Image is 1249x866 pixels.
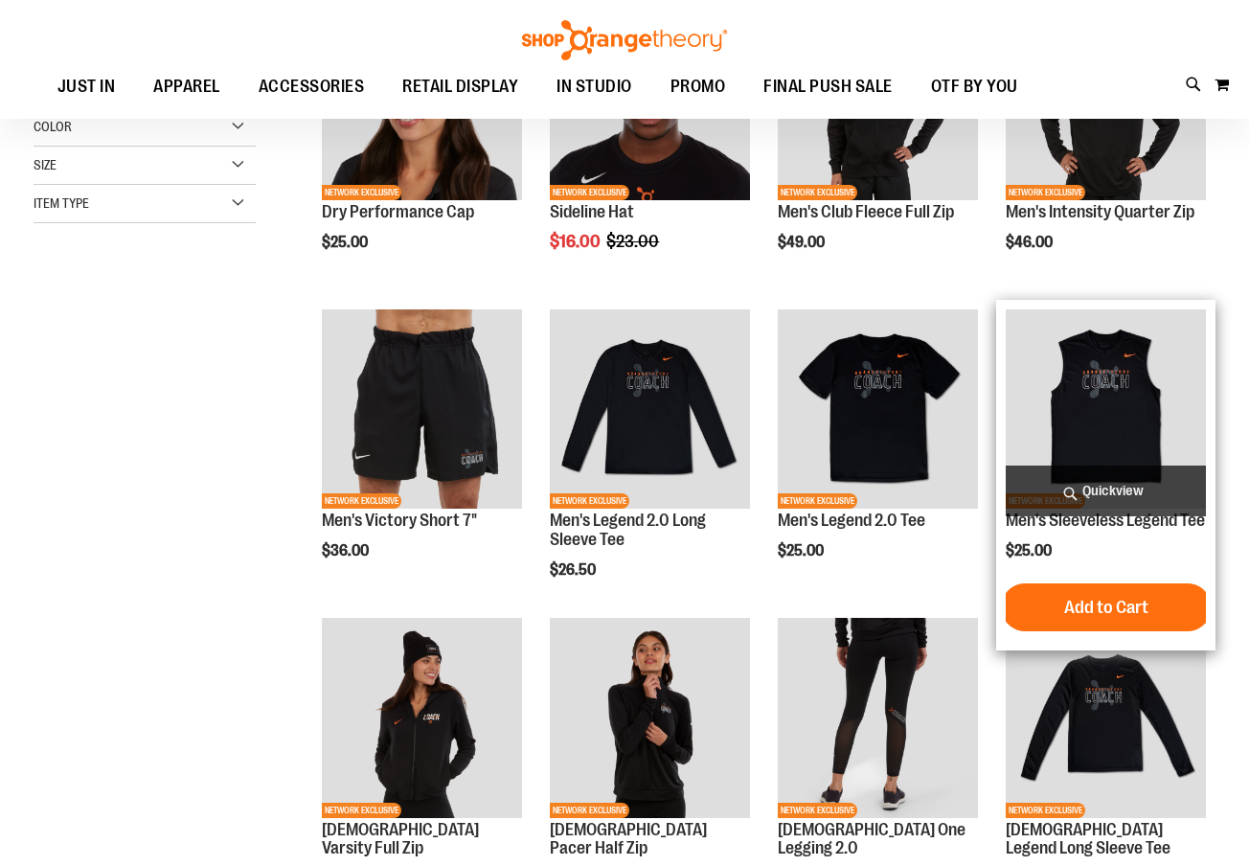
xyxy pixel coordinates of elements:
span: NETWORK EXCLUSIVE [550,493,629,509]
div: product [768,300,988,608]
span: $26.50 [550,561,599,579]
a: OTF Mens Coach FA23 Legend 2.0 LS Tee - Black primary imageNETWORK EXCLUSIVE [550,309,750,513]
img: OTF Ladies Coach FA23 Pacer Half Zip - Black primary image [550,618,750,818]
a: [DEMOGRAPHIC_DATA] Varsity Full Zip [322,820,479,858]
span: PROMO [670,65,726,108]
span: NETWORK EXCLUSIVE [550,185,629,200]
span: Item Type [34,195,89,211]
span: ACCESSORIES [259,65,365,108]
div: product [540,300,760,627]
span: RETAIL DISPLAY [402,65,518,108]
span: NETWORK EXCLUSIVE [778,803,857,818]
a: OTF BY YOU [912,65,1037,109]
img: OTF Mens Coach FA23 Legend 2.0 LS Tee - Black primary image [550,309,750,510]
span: NETWORK EXCLUSIVE [1006,185,1085,200]
a: ACCESSORIES [239,65,384,109]
span: Color [34,119,72,134]
a: FINAL PUSH SALE [744,65,912,109]
img: OTF Ladies Coach FA23 Legend LS Tee - Black primary image [1006,618,1206,818]
span: NETWORK EXCLUSIVE [550,803,629,818]
a: OTF Mens Coach FA23 Legend Sleeveless Tee - Black primary imageNETWORK EXCLUSIVE [1006,309,1206,513]
span: APPAREL [153,65,220,108]
img: OTF Ladies Coach FA23 Varsity Full Zip - Black primary image [322,618,522,818]
a: Men's Club Fleece Full Zip [778,202,954,221]
span: NETWORK EXCLUSIVE [322,493,401,509]
a: Men's Legend 2.0 Tee [778,511,925,530]
span: $49.00 [778,234,828,251]
a: Men's Legend 2.0 Long Sleeve Tee [550,511,706,549]
a: JUST IN [38,65,135,109]
a: OTF Mens Coach FA23 Victory Short - Black primary imageNETWORK EXCLUSIVE [322,309,522,513]
button: Add to Cart [1001,583,1212,631]
a: OTF Mens Coach FA23 Legend 2.0 SS Tee - Black primary imageNETWORK EXCLUSIVE [778,309,978,513]
img: OTF Ladies Coach FA23 One Legging 2.0 - Black primary image [778,618,978,818]
span: Size [34,157,57,172]
div: product [996,300,1215,650]
span: $23.00 [606,232,662,251]
span: $36.00 [322,542,372,559]
span: NETWORK EXCLUSIVE [778,185,857,200]
span: IN STUDIO [556,65,632,108]
span: $25.00 [322,234,371,251]
a: PROMO [651,65,745,109]
img: OTF Mens Coach FA23 Legend Sleeveless Tee - Black primary image [1006,309,1206,510]
span: NETWORK EXCLUSIVE [322,185,401,200]
span: $25.00 [778,542,827,559]
a: [DEMOGRAPHIC_DATA] Pacer Half Zip [550,820,707,858]
a: OTF Ladies Coach FA23 One Legging 2.0 - Black primary imageNETWORK EXCLUSIVE [778,618,978,821]
a: Sideline Hat [550,202,634,221]
div: product [312,300,532,608]
span: OTF BY YOU [931,65,1018,108]
a: OTF Ladies Coach FA23 Varsity Full Zip - Black primary imageNETWORK EXCLUSIVE [322,618,522,821]
span: NETWORK EXCLUSIVE [778,493,857,509]
span: JUST IN [57,65,116,108]
a: [DEMOGRAPHIC_DATA] Legend Long Sleeve Tee [1006,820,1170,858]
a: RETAIL DISPLAY [383,65,537,109]
span: $16.00 [550,232,603,251]
span: Add to Cart [1064,597,1148,618]
a: OTF Ladies Coach FA23 Legend LS Tee - Black primary imageNETWORK EXCLUSIVE [1006,618,1206,821]
span: FINAL PUSH SALE [763,65,893,108]
a: IN STUDIO [537,65,651,108]
a: Men's Sleeveless Legend Tee [1006,511,1205,530]
span: $46.00 [1006,234,1056,251]
a: Dry Performance Cap [322,202,474,221]
a: APPAREL [134,65,239,109]
img: OTF Mens Coach FA23 Legend 2.0 SS Tee - Black primary image [778,309,978,510]
span: $25.00 [1006,542,1055,559]
img: OTF Mens Coach FA23 Victory Short - Black primary image [322,309,522,510]
img: Shop Orangetheory [519,20,730,60]
span: NETWORK EXCLUSIVE [1006,803,1085,818]
a: OTF Ladies Coach FA23 Pacer Half Zip - Black primary imageNETWORK EXCLUSIVE [550,618,750,821]
a: [DEMOGRAPHIC_DATA] One Legging 2.0 [778,820,965,858]
a: Men's Intensity Quarter Zip [1006,202,1194,221]
a: Quickview [1006,466,1206,516]
span: NETWORK EXCLUSIVE [322,803,401,818]
a: Men's Victory Short 7" [322,511,477,530]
